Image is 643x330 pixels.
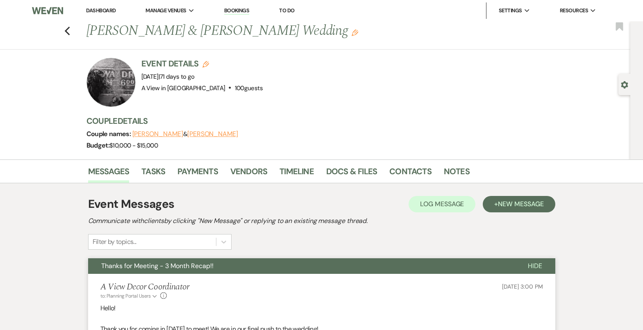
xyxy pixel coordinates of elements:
h2: Communicate with clients by clicking "New Message" or replying to an existing message thread. [88,216,555,226]
h3: Couple Details [86,115,545,127]
a: To Do [279,7,294,14]
h1: Event Messages [88,196,175,213]
a: Bookings [224,7,250,15]
a: Contacts [389,165,432,183]
span: [DATE] [141,73,195,81]
span: Settings [499,7,522,15]
button: [PERSON_NAME] [132,131,183,137]
span: | [159,73,195,81]
button: to: Planning Portal Users [100,292,159,300]
h1: [PERSON_NAME] & [PERSON_NAME] Wedding [86,21,454,41]
span: A View in [GEOGRAPHIC_DATA] [141,84,225,92]
button: +New Message [483,196,555,212]
a: Notes [444,165,470,183]
a: Payments [177,165,218,183]
span: Log Message [420,200,464,208]
a: Messages [88,165,130,183]
a: Tasks [141,165,165,183]
button: Edit [352,29,358,36]
span: to: Planning Portal Users [100,293,151,299]
span: 100 guests [235,84,263,92]
div: Filter by topics... [93,237,136,247]
a: Timeline [279,165,314,183]
span: [DATE] 3:00 PM [502,283,543,290]
button: Thanks for Meeting - 3 Month Recap!! [88,258,515,274]
button: Log Message [409,196,475,212]
a: Dashboard [86,7,116,14]
span: Budget: [86,141,110,150]
h5: A View Decor Coordinator [100,282,189,292]
span: Couple names: [86,130,132,138]
span: New Message [498,200,543,208]
p: Hello! [100,303,543,314]
span: Hide [528,262,542,270]
a: Vendors [230,165,267,183]
span: Resources [560,7,588,15]
button: Hide [515,258,555,274]
button: Open lead details [621,80,628,88]
img: Weven Logo [32,2,63,19]
a: Docs & Files [326,165,377,183]
span: 71 days to go [160,73,195,81]
button: [PERSON_NAME] [187,131,238,137]
span: $10,000 - $15,000 [109,141,158,150]
h3: Event Details [141,58,263,69]
span: Thanks for Meeting - 3 Month Recap!! [101,262,214,270]
span: Manage Venues [145,7,186,15]
span: & [132,130,238,138]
